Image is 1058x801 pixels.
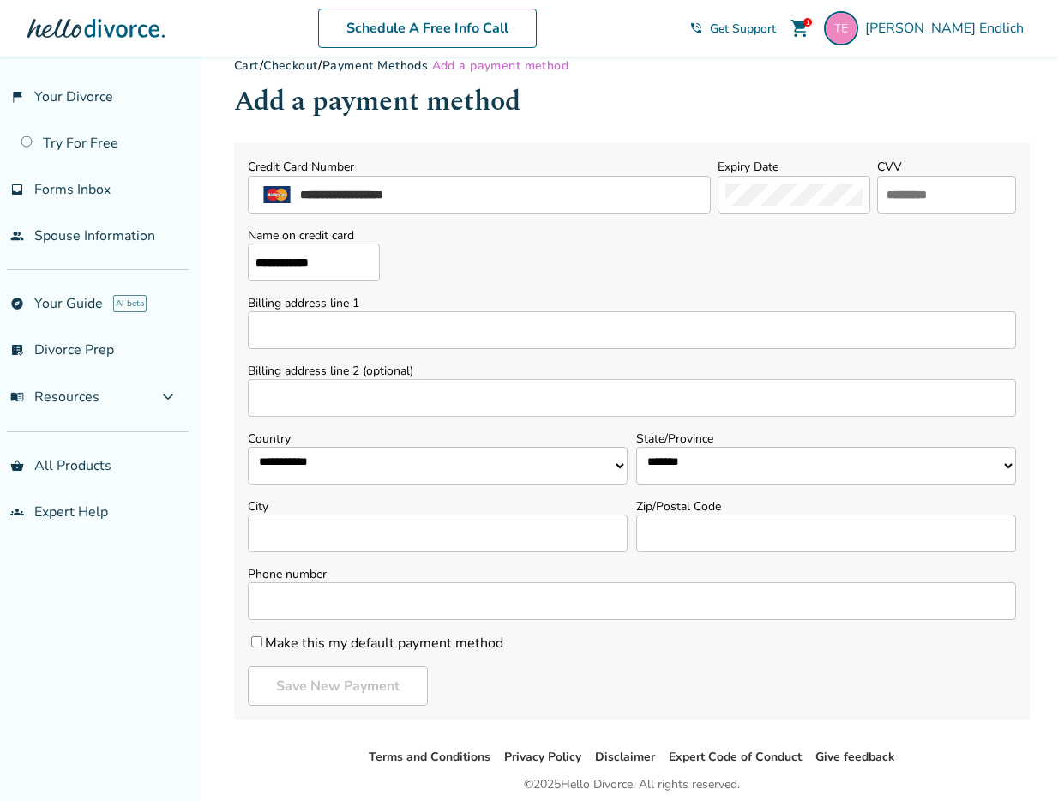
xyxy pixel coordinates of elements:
[234,57,260,74] a: Cart
[504,749,581,765] a: Privacy Policy
[669,749,802,765] a: Expert Code of Conduct
[10,343,24,357] span: list_alt_check
[248,666,428,706] button: Save New Payment
[10,90,24,104] span: flag_2
[10,183,24,196] span: inbox
[689,21,776,37] a: phone_in_talkGet Support
[248,159,354,175] label: Credit Card Number
[432,57,568,74] span: Add a payment method
[248,634,503,653] label: Make this my default payment method
[255,186,298,203] img: mastercard
[689,21,703,35] span: phone_in_talk
[158,387,178,407] span: expand_more
[803,18,812,27] div: 1
[234,81,1030,123] h1: Add a payment method
[524,774,740,795] div: © 2025 Hello Divorce. All rights reserved.
[248,227,380,244] label: Name on credit card
[10,297,24,310] span: explore
[10,459,24,473] span: shopping_basket
[10,229,24,243] span: people
[710,21,776,37] span: Get Support
[322,57,428,74] a: Payment Methods
[10,390,24,404] span: menu_book
[636,498,1016,515] label: Zip/Postal Code
[10,388,99,407] span: Resources
[248,363,1016,379] label: Billing address line 2 (optional)
[248,566,1016,582] label: Phone number
[815,747,895,768] li: Give feedback
[263,57,318,74] a: Checkout
[790,18,810,39] span: shopping_cart
[251,636,262,647] input: Make this my default payment method
[248,498,628,515] label: City
[248,431,628,447] label: Country
[718,159,778,175] label: Expiry Date
[34,180,111,199] span: Forms Inbox
[234,57,1030,74] div: / /
[636,431,1016,447] label: State/Province
[595,747,655,768] li: Disclaimer
[877,159,902,175] label: CVV
[10,505,24,519] span: groups
[369,749,490,765] a: Terms and Conditions
[113,295,147,312] span: AI beta
[972,719,1058,801] iframe: Chat Widget
[248,295,1016,311] label: Billing address line 1
[824,11,858,45] img: todd.endlich@gmail.com
[318,9,537,48] a: Schedule A Free Info Call
[865,19,1031,38] span: [PERSON_NAME] Endlich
